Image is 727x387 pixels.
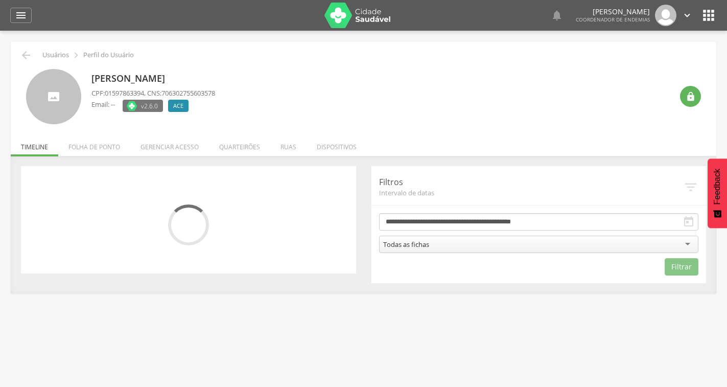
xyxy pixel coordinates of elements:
[270,132,307,156] li: Ruas
[665,258,698,276] button: Filtrar
[683,179,698,195] i: 
[683,216,695,228] i: 
[10,8,32,23] a: 
[91,100,115,109] p: Email: --
[15,9,27,21] i: 
[551,5,563,26] a: 
[383,240,429,249] div: Todas as fichas
[680,86,701,107] div: Resetar senha
[551,9,563,21] i: 
[713,169,722,204] span: Feedback
[71,50,82,61] i: 
[42,51,69,59] p: Usuários
[91,88,215,98] p: CPF: , CNS:
[379,188,684,197] span: Intervalo de datas
[130,132,209,156] li: Gerenciar acesso
[379,176,684,188] p: Filtros
[576,8,650,15] p: [PERSON_NAME]
[682,10,693,21] i: 
[141,101,158,111] span: v2.6.0
[708,158,727,228] button: Feedback - Mostrar pesquisa
[307,132,367,156] li: Dispositivos
[20,49,32,61] i: Voltar
[161,88,215,98] span: 706302755603578
[91,72,215,85] p: [PERSON_NAME]
[576,16,650,23] span: Coordenador de Endemias
[700,7,717,24] i: 
[686,92,696,102] i: 
[83,51,134,59] p: Perfil do Usuário
[173,102,183,110] span: ACE
[682,5,693,26] a: 
[105,88,144,98] span: 01597863394
[209,132,270,156] li: Quarteirões
[123,100,163,112] label: Versão do aplicativo
[58,132,130,156] li: Folha de ponto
